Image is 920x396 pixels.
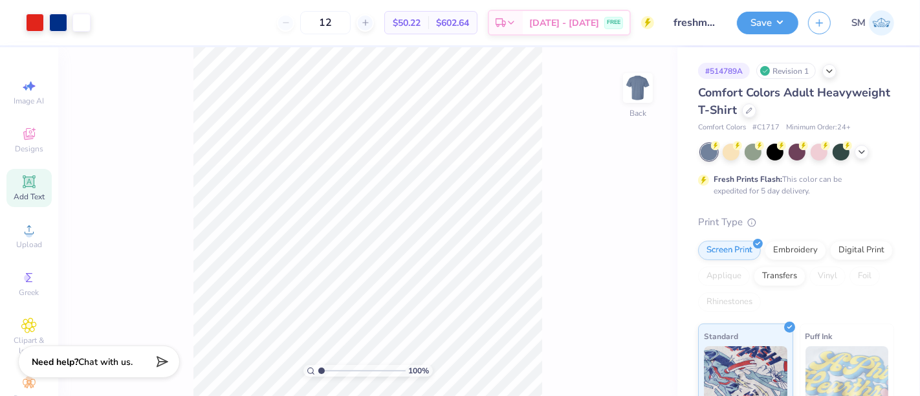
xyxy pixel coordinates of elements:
div: This color can be expedited for 5 day delivery. [714,173,873,197]
div: Print Type [698,215,894,230]
span: Add Text [14,192,45,202]
span: Minimum Order: 24 + [786,122,851,133]
div: Applique [698,267,750,286]
div: Revision 1 [756,63,816,79]
span: Standard [704,329,738,343]
div: Back [630,107,646,119]
span: Greek [19,287,39,298]
strong: Fresh Prints Flash: [714,174,782,184]
span: SM [851,16,866,30]
span: Clipart & logos [6,335,52,356]
input: – – [300,11,351,34]
span: 100 % [409,365,430,377]
input: Untitled Design [664,10,727,36]
div: Transfers [754,267,805,286]
span: FREE [607,18,620,27]
span: Puff Ink [805,329,833,343]
div: Vinyl [809,267,846,286]
img: Back [625,75,651,101]
span: Comfort Colors Adult Heavyweight T-Shirt [698,85,890,118]
span: Chat with us. [78,356,133,368]
div: # 514789A [698,63,750,79]
img: Shruthi Mohan [869,10,894,36]
span: Upload [16,239,42,250]
div: Embroidery [765,241,826,260]
span: Comfort Colors [698,122,746,133]
span: Image AI [14,96,45,106]
div: Digital Print [830,241,893,260]
button: Save [737,12,798,34]
a: SM [851,10,894,36]
div: Rhinestones [698,292,761,312]
span: $50.22 [393,16,421,30]
span: # C1717 [752,122,780,133]
span: $602.64 [436,16,469,30]
div: Foil [849,267,880,286]
span: Designs [15,144,43,154]
strong: Need help? [32,356,78,368]
span: [DATE] - [DATE] [529,16,599,30]
div: Screen Print [698,241,761,260]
